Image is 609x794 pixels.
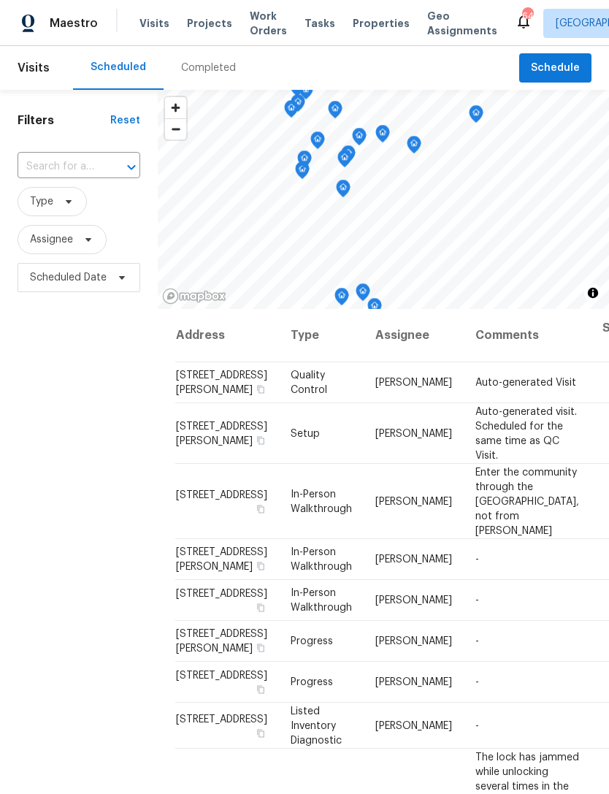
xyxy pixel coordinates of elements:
[176,629,267,654] span: [STREET_ADDRESS][PERSON_NAME]
[30,270,107,285] span: Scheduled Date
[589,285,597,301] span: Toggle attribution
[18,52,50,84] span: Visits
[367,298,382,321] div: Map marker
[162,288,226,305] a: Mapbox homepage
[165,118,186,140] button: Zoom out
[328,101,342,123] div: Map marker
[291,636,333,646] span: Progress
[310,131,325,154] div: Map marker
[337,150,352,172] div: Map marker
[375,428,452,438] span: [PERSON_NAME]
[176,714,267,724] span: [STREET_ADDRESS]
[176,489,267,500] span: [STREET_ADDRESS]
[375,677,452,687] span: [PERSON_NAME]
[295,161,310,184] div: Map marker
[181,61,236,75] div: Completed
[299,82,313,104] div: Map marker
[375,554,452,565] span: [PERSON_NAME]
[165,97,186,118] button: Zoom in
[18,156,99,178] input: Search for an address...
[291,428,320,438] span: Setup
[475,720,479,730] span: -
[475,677,479,687] span: -
[250,9,287,38] span: Work Orders
[291,489,352,514] span: In-Person Walkthrough
[291,677,333,687] span: Progress
[375,125,390,148] div: Map marker
[475,636,479,646] span: -
[176,589,267,599] span: [STREET_ADDRESS]
[18,113,110,128] h1: Filters
[356,283,370,306] div: Map marker
[304,18,335,28] span: Tasks
[139,16,169,31] span: Visits
[352,128,367,150] div: Map marker
[475,378,576,388] span: Auto-generated Visit
[254,683,267,696] button: Copy Address
[531,59,580,77] span: Schedule
[475,554,479,565] span: -
[176,370,267,395] span: [STREET_ADDRESS][PERSON_NAME]
[254,383,267,396] button: Copy Address
[254,560,267,573] button: Copy Address
[519,53,591,83] button: Schedule
[176,547,267,572] span: [STREET_ADDRESS][PERSON_NAME]
[254,601,267,614] button: Copy Address
[475,406,577,460] span: Auto-generated visit. Scheduled for the same time as QC Visit.
[176,421,267,446] span: [STREET_ADDRESS][PERSON_NAME]
[91,60,146,75] div: Scheduled
[364,309,464,362] th: Assignee
[284,100,299,123] div: Map marker
[165,119,186,140] span: Zoom out
[254,641,267,654] button: Copy Address
[291,588,352,613] span: In-Person Walkthrough
[475,595,479,606] span: -
[290,79,304,102] div: Map marker
[375,496,452,506] span: [PERSON_NAME]
[291,706,342,745] span: Listed Inventory Diagnostic
[279,309,364,362] th: Type
[187,16,232,31] span: Projects
[475,467,579,535] span: Enter the community through the [GEOGRAPHIC_DATA], not from [PERSON_NAME]
[522,9,532,23] div: 64
[291,547,352,572] span: In-Person Walkthrough
[375,720,452,730] span: [PERSON_NAME]
[336,180,351,202] div: Map marker
[30,194,53,209] span: Type
[254,433,267,446] button: Copy Address
[50,16,98,31] span: Maestro
[375,595,452,606] span: [PERSON_NAME]
[297,150,312,173] div: Map marker
[254,502,267,515] button: Copy Address
[176,671,267,681] span: [STREET_ADDRESS]
[464,309,591,362] th: Comments
[291,370,327,395] span: Quality Control
[334,288,349,310] div: Map marker
[254,726,267,739] button: Copy Address
[175,309,279,362] th: Address
[375,636,452,646] span: [PERSON_NAME]
[121,157,142,177] button: Open
[427,9,497,38] span: Geo Assignments
[353,16,410,31] span: Properties
[110,113,140,128] div: Reset
[30,232,73,247] span: Assignee
[584,284,602,302] button: Toggle attribution
[375,378,452,388] span: [PERSON_NAME]
[469,105,483,128] div: Map marker
[341,145,356,168] div: Map marker
[407,136,421,159] div: Map marker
